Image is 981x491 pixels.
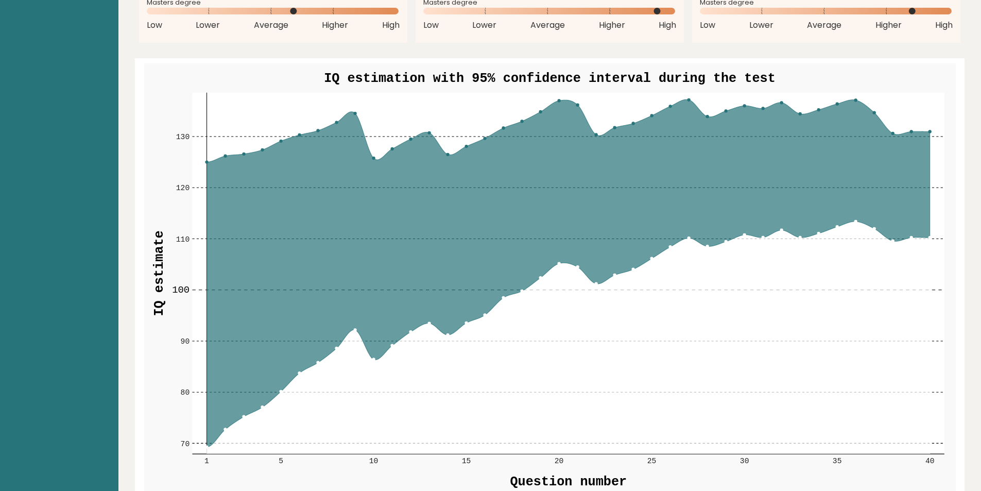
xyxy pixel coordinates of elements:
span: High [935,19,953,31]
text: 130 [176,133,189,141]
text: 120 [176,184,189,192]
text: 25 [647,457,657,465]
text: Question number [510,475,627,489]
span: High [659,19,676,31]
span: Low [423,19,439,31]
text: IQ estimate [151,230,166,316]
span: Low [700,19,715,31]
text: 10 [369,457,378,465]
text: 5 [279,457,283,465]
span: Higher [322,19,348,31]
text: 70 [180,440,190,448]
text: 30 [740,457,749,465]
text: 15 [462,457,471,465]
span: Average [807,19,841,31]
text: 35 [833,457,842,465]
span: Masters degree [700,1,953,5]
span: Lower [196,19,220,31]
span: Lower [472,19,496,31]
text: 40 [925,457,935,465]
text: IQ estimation with 95% confidence interval during the test [324,71,776,86]
span: Low [147,19,162,31]
text: 90 [180,337,190,346]
span: Higher [875,19,902,31]
span: Masters degree [423,1,676,5]
span: Average [530,19,565,31]
span: Masters degree [147,1,400,5]
text: 100 [172,284,190,296]
span: High [382,19,400,31]
span: Lower [749,19,773,31]
text: 1 [204,457,209,465]
span: Average [254,19,288,31]
span: Higher [599,19,625,31]
text: 110 [176,235,189,244]
text: 20 [555,457,564,465]
text: 80 [180,389,190,397]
